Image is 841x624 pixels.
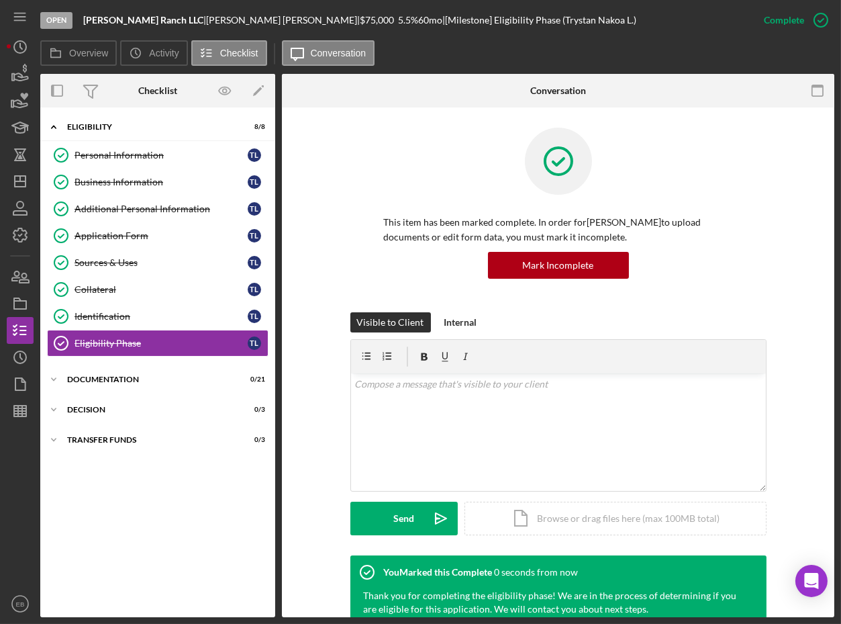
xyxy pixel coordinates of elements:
[47,330,268,357] a: Eligibility PhaseTL
[47,276,268,303] a: CollateralTL
[67,123,232,131] div: Eligibility
[248,148,261,162] div: T L
[764,7,804,34] div: Complete
[488,252,629,279] button: Mark Incomplete
[444,312,477,332] div: Internal
[248,229,261,242] div: T L
[75,257,248,268] div: Sources & Uses
[67,406,232,414] div: Decision
[67,436,232,444] div: Transfer Funds
[418,15,442,26] div: 60 mo
[384,215,733,245] p: This item has been marked complete. In order for [PERSON_NAME] to upload documents or edit form d...
[206,15,360,26] div: [PERSON_NAME] [PERSON_NAME] |
[220,48,258,58] label: Checklist
[241,406,265,414] div: 0 / 3
[67,375,232,384] div: Documentation
[47,169,268,195] a: Business InformationTL
[350,502,458,535] button: Send
[384,567,493,578] div: You Marked this Complete
[47,142,268,169] a: Personal InformationTL
[530,85,586,96] div: Conversation
[75,150,248,161] div: Personal Information
[248,256,261,269] div: T L
[311,48,366,58] label: Conversation
[47,222,268,249] a: Application FormTL
[191,40,267,66] button: Checklist
[248,202,261,216] div: T L
[248,337,261,350] div: T L
[248,283,261,296] div: T L
[357,312,424,332] div: Visible to Client
[69,48,108,58] label: Overview
[75,311,248,322] div: Identification
[138,85,177,96] div: Checklist
[248,310,261,323] div: T L
[40,12,72,29] div: Open
[495,567,579,578] time: 2025-09-03 23:15
[241,436,265,444] div: 0 / 3
[75,230,248,241] div: Application Form
[16,600,25,608] text: EB
[523,252,594,279] div: Mark Incomplete
[360,14,394,26] span: $75,000
[241,375,265,384] div: 0 / 21
[350,312,431,332] button: Visible to Client
[149,48,179,58] label: Activity
[442,15,636,26] div: | [Milestone] Eligibility Phase (Trystan Nakoa L.)
[241,123,265,131] div: 8 / 8
[75,177,248,187] div: Business Information
[438,312,484,332] button: Internal
[83,15,206,26] div: |
[393,502,414,535] div: Send
[248,175,261,189] div: T L
[47,303,268,330] a: IdentificationTL
[83,14,203,26] b: [PERSON_NAME] Ranch LLC
[364,589,740,616] div: Thank you for completing the eligibility phase! We are in the process of determining if you are e...
[795,565,828,597] div: Open Intercom Messenger
[75,284,248,295] div: Collateral
[40,40,117,66] button: Overview
[47,249,268,276] a: Sources & UsesTL
[7,590,34,617] button: EB
[75,204,248,214] div: Additional Personal Information
[120,40,187,66] button: Activity
[282,40,375,66] button: Conversation
[398,15,418,26] div: 5.5 %
[750,7,834,34] button: Complete
[47,195,268,222] a: Additional Personal InformationTL
[75,338,248,349] div: Eligibility Phase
